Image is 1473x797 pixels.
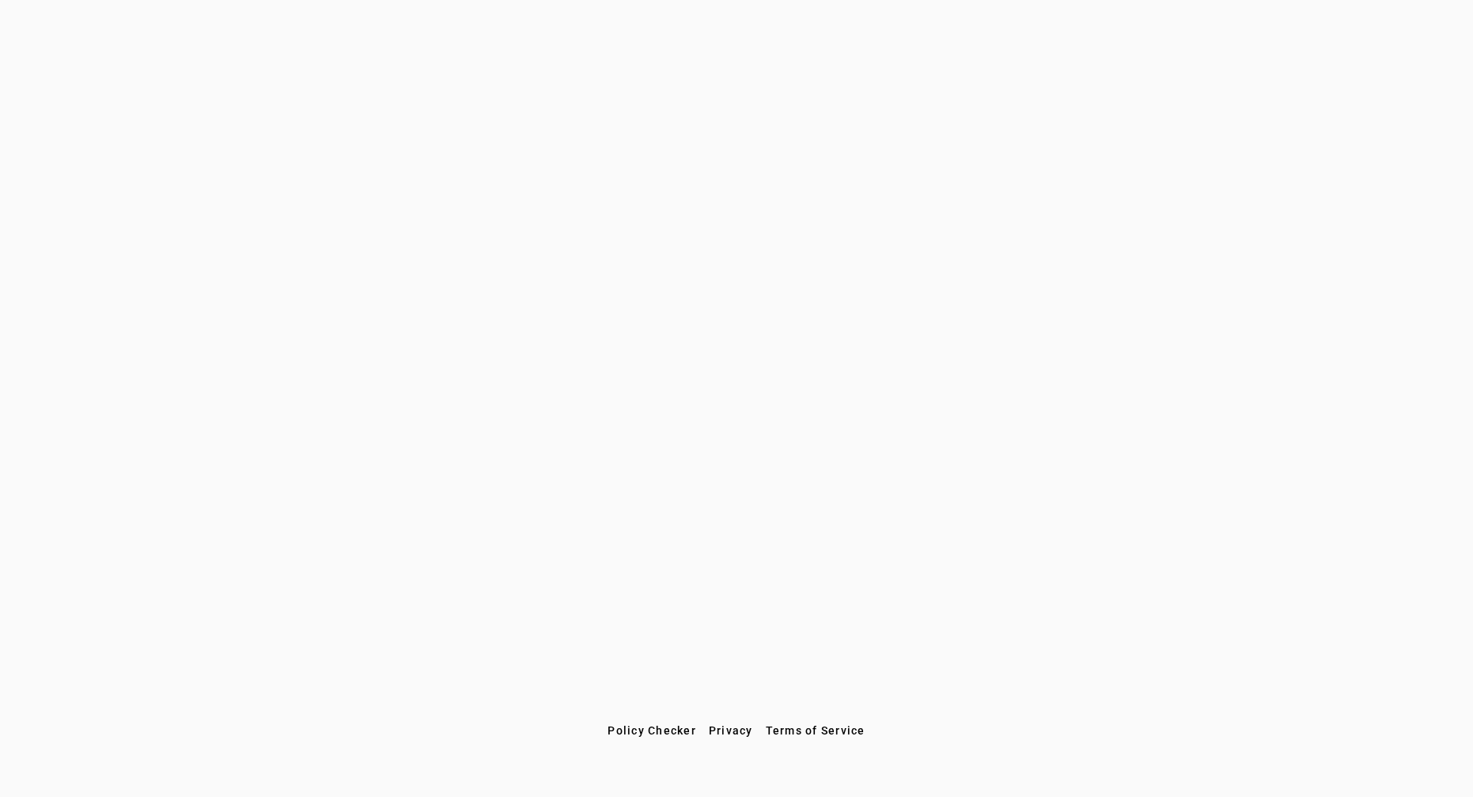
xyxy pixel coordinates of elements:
[702,716,759,745] button: Privacy
[766,724,865,737] span: Terms of Service
[709,724,753,737] span: Privacy
[601,716,702,745] button: Policy Checker
[608,724,696,737] span: Policy Checker
[759,716,872,745] button: Terms of Service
